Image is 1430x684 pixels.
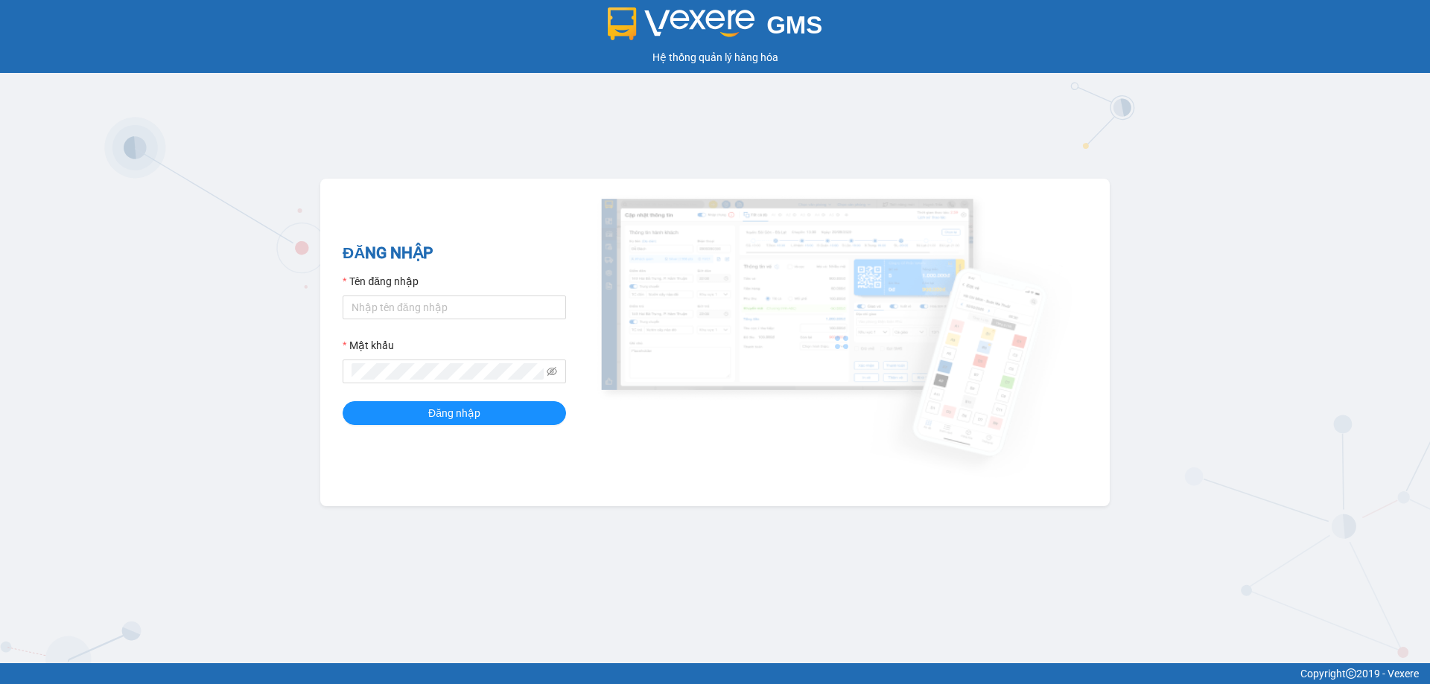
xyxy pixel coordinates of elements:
h2: ĐĂNG NHẬP [343,241,566,266]
a: GMS [608,22,823,34]
input: Mật khẩu [352,363,544,380]
span: GMS [766,11,822,39]
span: copyright [1346,668,1356,679]
span: Đăng nhập [428,405,480,421]
img: logo 2 [608,7,755,40]
div: Hệ thống quản lý hàng hóa [4,49,1426,65]
input: Tên đăng nhập [343,295,566,319]
label: Tên đăng nhập [343,273,419,290]
span: eye-invisible [547,366,557,377]
button: Đăng nhập [343,401,566,425]
div: Copyright 2019 - Vexere [11,665,1419,682]
label: Mật khẩu [343,337,394,354]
